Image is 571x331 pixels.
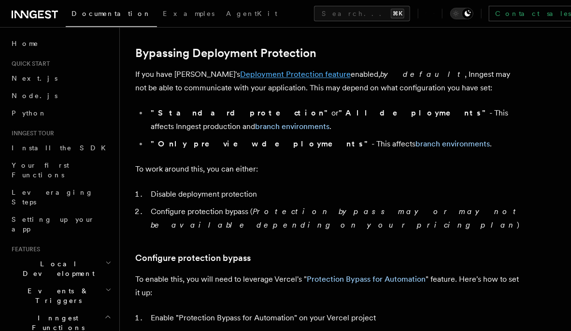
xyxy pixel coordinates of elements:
span: AgentKit [226,10,277,17]
button: Search...⌘K [314,6,410,21]
span: Quick start [8,60,50,68]
a: Bypassing Deployment Protection [135,47,316,60]
a: Next.js [8,70,114,87]
span: Home [12,39,39,48]
li: Disable deployment protection [148,188,522,201]
span: Examples [163,10,214,17]
a: Your first Functions [8,157,114,184]
a: Install the SDK [8,139,114,157]
span: Next.js [12,74,57,82]
a: AgentKit [220,3,283,26]
li: - This affects . [148,138,522,151]
span: Local Development [8,259,105,278]
li: or - This affects Inngest production and . [148,107,522,134]
button: Events & Triggers [8,282,114,309]
span: Documentation [71,10,151,17]
a: Python [8,104,114,122]
span: Leveraging Steps [12,188,93,206]
span: Events & Triggers [8,286,105,305]
span: Your first Functions [12,161,69,179]
a: branch environments [415,140,490,149]
a: Configure protection bypass [135,252,251,265]
em: by default [380,70,465,79]
a: Node.js [8,87,114,104]
span: Inngest tour [8,130,54,137]
p: To enable this, you will need to leverage Vercel's " " feature. Here's how to set it up: [135,273,522,300]
span: Python [12,109,47,117]
a: Documentation [66,3,157,27]
span: Node.js [12,92,57,100]
strong: "All deployments" [339,109,489,118]
a: branch environments [255,122,329,131]
button: Toggle dark mode [450,8,473,19]
a: Leveraging Steps [8,184,114,211]
strong: "Only preview deployments" [151,140,371,149]
a: Deployment Protection feature [240,70,351,79]
a: Home [8,35,114,52]
span: Install the SDK [12,144,112,152]
span: Features [8,245,40,253]
p: To work around this, you can either: [135,163,522,176]
strong: "Standard protection" [151,109,331,118]
button: Local Development [8,255,114,282]
p: If you have [PERSON_NAME]'s enabled, , Inngest may not be able to communicate with your applicati... [135,68,522,95]
li: Configure protection bypass ( ) [148,205,522,232]
li: Enable "Protection Bypass for Automation" on your Vercel project [148,312,522,325]
span: Setting up your app [12,216,95,233]
kbd: ⌘K [391,9,404,18]
a: Setting up your app [8,211,114,238]
a: Examples [157,3,220,26]
a: Protection Bypass for Automation [307,275,426,284]
em: Protection bypass may or may not be available depending on your pricing plan [151,207,520,230]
